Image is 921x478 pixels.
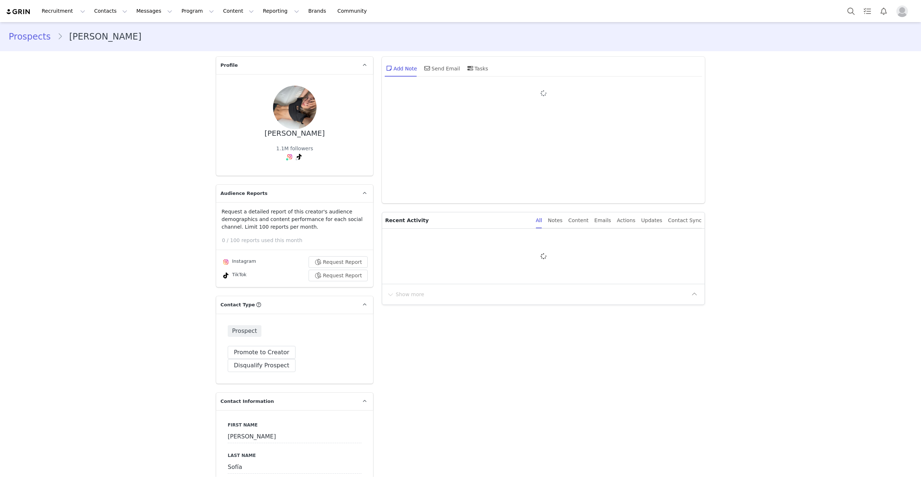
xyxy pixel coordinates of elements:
p: Request a detailed report of this creator's audience demographics and content performance for eac... [222,208,368,231]
label: First Name [228,422,362,428]
div: Send Email [423,60,460,77]
button: Messages [132,3,177,19]
button: Request Report [309,256,368,268]
img: placeholder-profile.jpg [896,5,908,17]
div: Add Note [385,60,417,77]
button: Recruitment [37,3,90,19]
a: Prospects [9,30,57,43]
button: Notifications [876,3,892,19]
span: Contact Information [220,398,274,405]
div: Contact Sync [668,212,702,229]
span: Prospect [228,325,261,337]
span: Contact Type [220,301,255,309]
button: Content [219,3,258,19]
div: Content [568,212,588,229]
button: Disqualify Prospect [228,359,296,372]
button: Profile [892,5,915,17]
span: Profile [220,62,238,69]
div: Actions [617,212,635,229]
button: Show more [387,289,425,300]
div: [PERSON_NAME] [265,129,325,138]
img: instagram.svg [223,259,229,265]
img: grin logo [6,8,31,15]
a: Community [333,3,375,19]
img: 66e1b307-4443-44e4-a086-2b3aa4e890e8.jpg [273,86,317,129]
div: Instagram [222,258,256,266]
button: Search [843,3,859,19]
label: Last Name [228,452,362,459]
a: Tasks [859,3,875,19]
img: instagram.svg [287,154,293,160]
button: Reporting [259,3,303,19]
button: Request Report [309,270,368,281]
button: Program [177,3,218,19]
div: Updates [641,212,662,229]
button: Contacts [90,3,132,19]
span: Audience Reports [220,190,268,197]
div: Emails [594,212,611,229]
button: Promote to Creator [228,346,296,359]
div: All [536,212,542,229]
div: TikTok [222,271,247,280]
a: Brands [304,3,333,19]
div: 1.1M followers [276,145,313,152]
div: Tasks [466,60,488,77]
p: Recent Activity [385,212,530,228]
div: Notes [548,212,562,229]
p: 0 / 100 reports used this month [222,237,373,244]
